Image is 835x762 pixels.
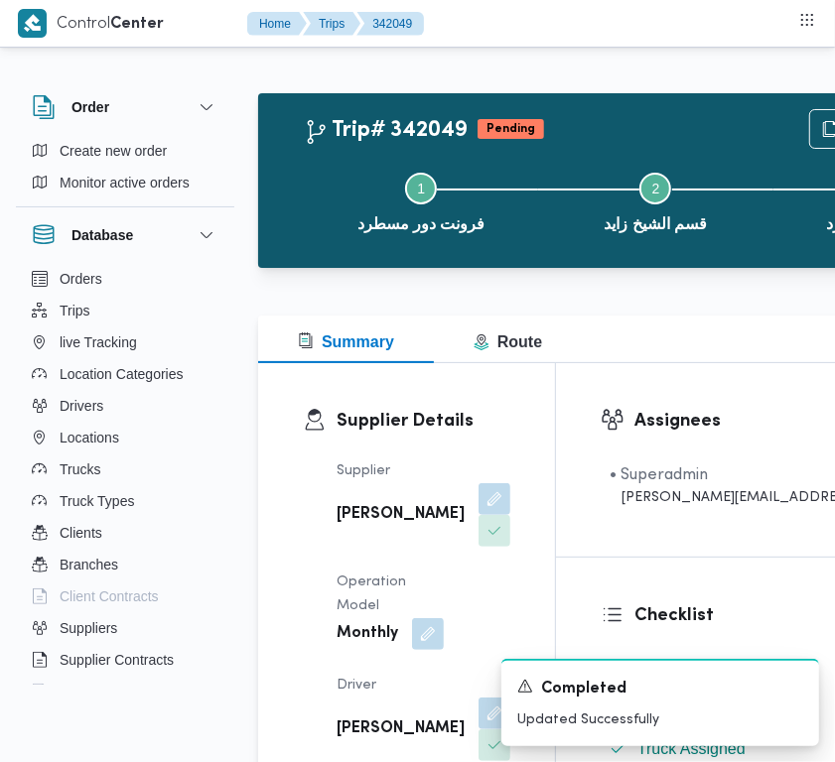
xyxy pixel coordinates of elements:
[24,167,226,198] button: Monitor active orders
[304,118,468,144] h2: Trip# 342049
[337,717,465,741] b: [PERSON_NAME]
[356,12,424,36] button: 342049
[60,299,90,322] span: Trips
[60,457,100,481] span: Trucks
[60,648,174,672] span: Supplier Contracts
[417,181,425,196] span: 1
[24,549,226,580] button: Branches
[517,709,803,730] p: Updated Successfully
[24,390,226,422] button: Drivers
[60,584,159,608] span: Client Contracts
[60,394,103,418] span: Drivers
[60,171,190,194] span: Monitor active orders
[60,553,118,576] span: Branches
[337,575,406,612] span: Operation Model
[24,422,226,453] button: Locations
[71,223,133,247] h3: Database
[474,333,542,350] span: Route
[304,149,538,252] button: فرونت دور مسطرد
[538,149,772,252] button: قسم الشيخ زايد
[24,580,226,612] button: Client Contracts
[337,503,465,527] b: [PERSON_NAME]
[478,119,544,139] span: Pending
[24,263,226,295] button: Orders
[247,12,307,36] button: Home
[60,426,119,449] span: Locations
[60,680,109,703] span: Devices
[16,135,234,206] div: Order
[487,123,535,135] b: Pending
[16,263,234,693] div: Database
[357,212,486,236] span: فرونت دور مسطرد
[24,295,226,326] button: Trips
[60,139,167,163] span: Create new order
[60,489,134,513] span: Truck Types
[24,485,226,517] button: Truck Types
[337,679,376,692] span: Driver
[60,267,102,291] span: Orders
[24,676,226,707] button: Devices
[24,612,226,644] button: Suppliers
[24,453,226,485] button: Trucks
[337,464,390,477] span: Supplier
[337,408,510,435] h3: Supplier Details
[24,517,226,549] button: Clients
[18,9,47,38] img: X8yXhbKr1z7QwAAAABJRU5ErkJggg==
[60,616,117,640] span: Suppliers
[298,333,394,350] span: Summary
[337,622,398,646] b: Monthly
[24,135,226,167] button: Create new order
[24,358,226,390] button: Location Categories
[60,362,184,386] span: Location Categories
[60,521,102,545] span: Clients
[652,181,660,196] span: 2
[110,17,164,32] b: Center
[32,95,218,119] button: Order
[24,326,226,358] button: live Tracking
[60,330,137,354] span: live Tracking
[32,223,218,247] button: Database
[24,644,226,676] button: Supplier Contracts
[303,12,360,36] button: Trips
[71,95,109,119] h3: Order
[517,677,803,701] div: Notification
[541,678,626,701] span: Completed
[605,212,708,236] span: قسم الشيخ زايد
